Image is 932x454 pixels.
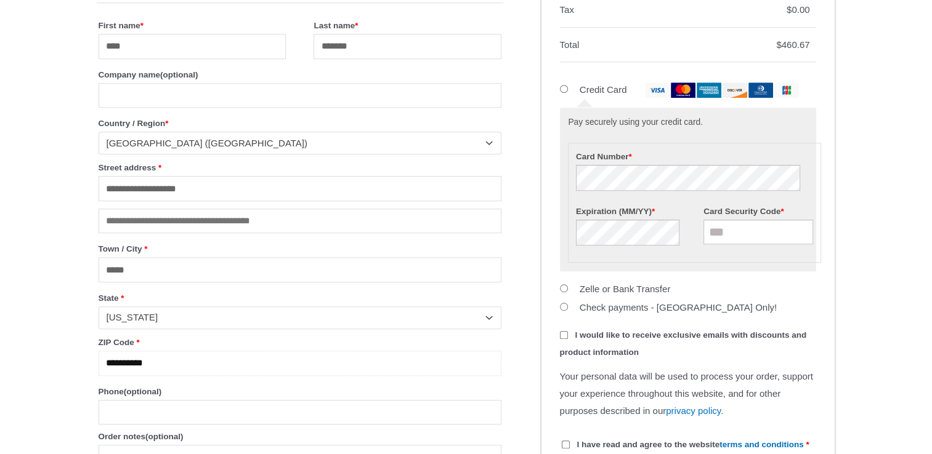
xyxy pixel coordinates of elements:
span: I have read and agree to the website [577,440,803,449]
label: Company name [99,66,501,83]
span: United States (US) [107,137,482,149]
label: Check payments - [GEOGRAPHIC_DATA] Only! [580,302,777,313]
span: Country / Region [99,132,501,154]
img: amex [697,82,721,98]
abbr: required [806,440,809,449]
bdi: 0.00 [787,4,810,15]
label: Phone [99,383,501,400]
input: I have read and agree to the websiteterms and conditions * [562,440,570,448]
span: (optional) [124,387,161,396]
label: Town / City [99,241,501,257]
img: discover [723,82,747,98]
label: Order notes [99,428,501,445]
label: Country / Region [99,115,501,132]
label: State [99,290,501,306]
th: Total [560,28,697,63]
input: I would like to receive exclusive emails with discounts and product information [560,331,568,339]
span: (optional) [160,70,198,79]
label: Zelle or Bank Transfer [580,284,671,294]
span: $ [776,39,781,50]
label: Card Number [576,148,813,165]
span: I would like to receive exclusive emails with discounts and product information [560,330,807,357]
a: privacy policy [666,405,721,416]
span: $ [787,4,792,15]
bdi: 460.67 [776,39,809,50]
label: First name [99,17,286,34]
a: terms and conditions [719,440,804,449]
img: visa [645,82,670,98]
img: jcb [774,82,799,98]
span: Florida [107,311,482,324]
label: Card Security Code [703,203,813,220]
label: Last name [314,17,501,34]
fieldset: Payment Info [568,143,821,263]
label: Expiration (MM/YY) [576,203,686,220]
p: Pay securely using your credit card. [568,116,807,129]
label: Credit Card [580,84,799,95]
label: Street address [99,159,501,176]
p: Your personal data will be used to process your order, support your experience throughout this we... [560,368,816,420]
img: dinersclub [748,82,773,98]
label: ZIP Code [99,334,501,351]
span: State [99,306,501,329]
span: (optional) [145,432,183,441]
img: mastercard [671,82,695,98]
